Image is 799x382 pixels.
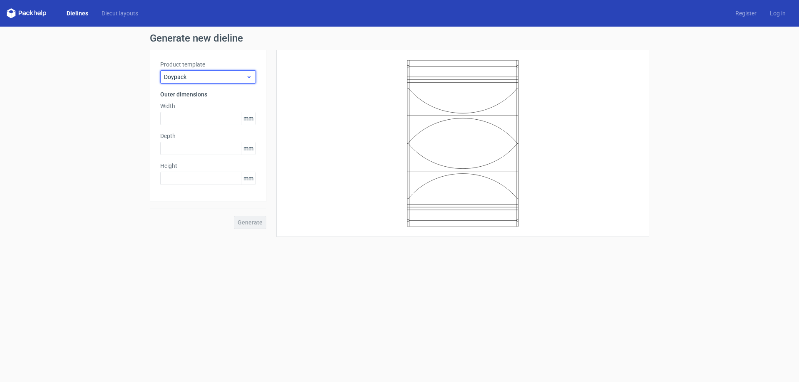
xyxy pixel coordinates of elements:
h3: Outer dimensions [160,90,256,99]
span: Doypack [164,73,246,81]
span: mm [241,172,256,185]
label: Height [160,162,256,170]
a: Dielines [60,9,95,17]
span: mm [241,142,256,155]
a: Log in [763,9,792,17]
span: mm [241,112,256,125]
a: Register [729,9,763,17]
label: Depth [160,132,256,140]
h1: Generate new dieline [150,33,649,43]
label: Width [160,102,256,110]
label: Product template [160,60,256,69]
a: Diecut layouts [95,9,145,17]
